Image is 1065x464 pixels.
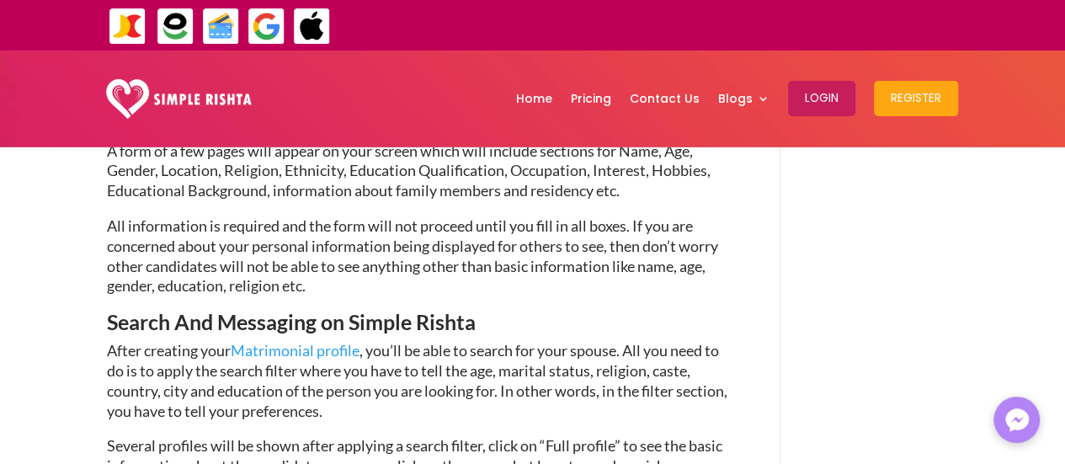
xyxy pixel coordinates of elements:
span: A form of a few pages will appear on your screen which will include sections for Name, Age, Gende... [107,141,711,200]
button: Register [874,81,958,116]
a: Home [516,55,552,142]
strong: EasyPaisa [878,18,929,32]
img: Credit Cards [202,8,240,45]
a: Blogs [718,55,769,142]
a: Matrimonial profile [231,341,359,360]
a: Login [788,55,855,142]
span: After creating your [107,341,231,360]
img: GooglePay-icon [248,8,285,45]
a: Contact Us [630,55,700,142]
img: Messenger [1000,403,1034,437]
img: ApplePay-icon [293,8,331,45]
a: Register [874,55,958,142]
img: EasyPaisa-icon [157,8,194,45]
span: All information is required and the form will not proceed until you fill in all boxes. If you are... [107,216,718,295]
span: , you’ll be able to search for your spouse. All you need to do is to apply the search filter wher... [107,341,727,419]
img: JazzCash-icon [109,8,146,45]
strong: JazzCash [828,18,876,32]
a: Pricing [571,55,611,142]
span: Search And Messaging on Simple Rishta [107,309,476,334]
button: Login [788,81,855,116]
